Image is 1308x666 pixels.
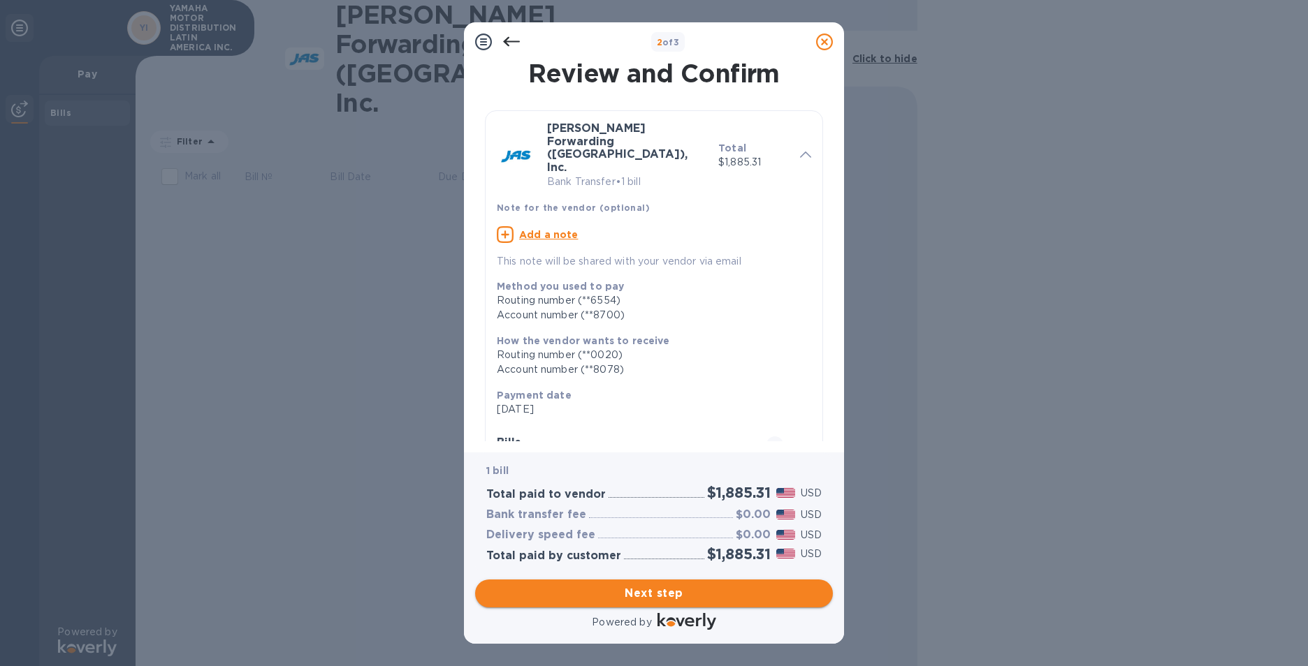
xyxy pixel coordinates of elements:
[486,585,822,602] span: Next step
[776,549,795,558] img: USD
[497,308,800,323] div: Account number (**8700)
[736,528,771,542] h3: $0.00
[486,488,606,501] h3: Total paid to vendor
[657,37,662,47] span: 2
[801,508,822,522] p: USD
[519,229,579,240] u: Add a note
[497,122,811,269] div: [PERSON_NAME] Forwarding ([GEOGRAPHIC_DATA]), Inc.Bank Transfer•1 billTotal$1,885.31Note for the ...
[736,508,771,521] h3: $0.00
[486,549,621,563] h3: Total paid by customer
[547,121,688,174] b: [PERSON_NAME] Forwarding ([GEOGRAPHIC_DATA]), Inc.
[718,155,789,170] p: $1,885.31
[776,488,795,498] img: USD
[657,37,680,47] b: of 3
[801,528,822,542] p: USD
[718,142,746,154] b: Total
[776,510,795,519] img: USD
[497,335,670,346] b: How the vendor wants to receive
[801,547,822,561] p: USD
[592,615,651,630] p: Powered by
[707,545,771,563] h2: $1,885.31
[486,528,595,542] h3: Delivery speed fee
[547,175,707,189] p: Bank Transfer • 1 bill
[776,530,795,540] img: USD
[657,613,716,630] img: Logo
[497,254,811,269] p: This note will be shared with your vendor via email
[482,59,826,88] h1: Review and Confirm
[766,436,783,453] span: 1
[497,390,572,401] b: Payment date
[497,402,800,417] p: [DATE]
[497,293,800,308] div: Routing number (**6554)
[497,362,800,377] div: Account number (**8078)
[497,348,800,362] div: Routing number (**0020)
[486,465,509,476] b: 1 bill
[475,579,833,607] button: Next step
[801,486,822,501] p: USD
[707,484,771,501] h2: $1,885.31
[497,436,750,450] h3: Bills
[497,281,624,292] b: Method you used to pay
[486,508,586,521] h3: Bank transfer fee
[497,202,650,213] b: Note for the vendor (optional)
